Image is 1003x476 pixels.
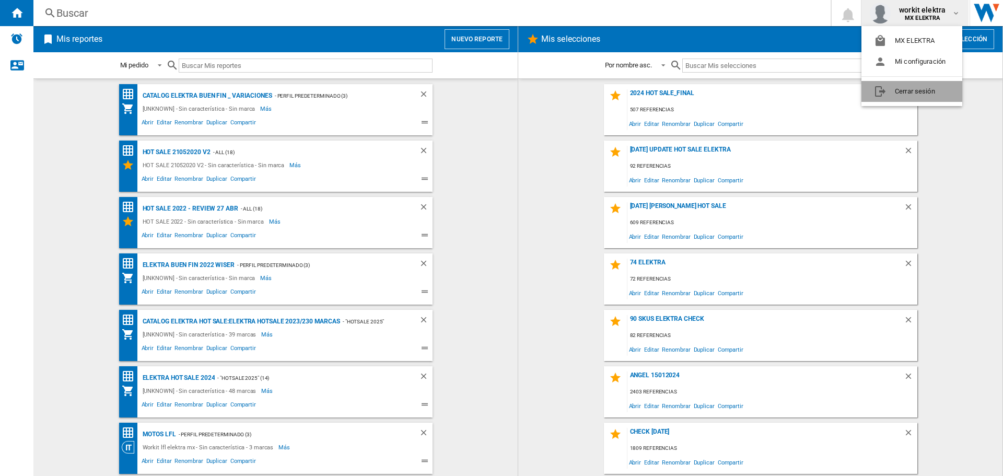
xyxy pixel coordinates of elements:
button: Cerrar sesión [861,81,962,102]
button: MX ELEKTRA [861,30,962,51]
button: Mi configuración [861,51,962,72]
